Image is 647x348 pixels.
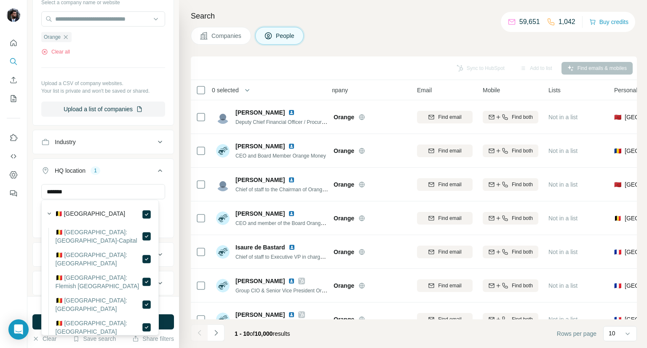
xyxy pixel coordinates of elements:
[334,147,354,155] span: Orange
[512,282,533,289] span: Find both
[614,248,621,256] span: 🇫🇷
[7,91,20,106] button: My lists
[7,35,20,51] button: Quick start
[276,32,295,40] span: People
[33,161,174,184] button: HQ location1
[56,319,142,336] label: 🇧🇪 [GEOGRAPHIC_DATA]: [GEOGRAPHIC_DATA]
[235,176,285,184] span: [PERSON_NAME]
[512,214,533,222] span: Find both
[334,248,354,256] span: Orange
[417,212,473,225] button: Find email
[417,279,473,292] button: Find email
[548,316,577,323] span: Not in a list
[417,145,473,157] button: Find email
[216,211,230,225] img: Avatar
[235,209,285,218] span: [PERSON_NAME]
[614,180,621,189] span: 🇲🇦
[41,87,165,95] p: Your list is private and won't be saved or shared.
[235,153,326,159] span: CEO and Board Member Orange Money
[334,180,354,189] span: Orange
[191,10,637,22] h4: Search
[235,118,407,125] span: Deputy Chief Financial Officer / Procurement & Sales Administration Director
[288,278,295,284] img: LinkedIn logo
[548,181,577,188] span: Not in a list
[483,178,538,191] button: Find both
[614,147,621,155] span: 🇷🇴
[417,111,473,123] button: Find email
[512,113,533,121] span: Find both
[212,86,239,94] span: 0 selected
[548,86,561,94] span: Lists
[7,167,20,182] button: Dashboard
[609,329,615,337] p: 10
[614,214,621,222] span: 🇧🇪
[288,109,295,116] img: LinkedIn logo
[235,253,420,260] span: Chief of staff to Executive VP in charge of Human Resources for the Orange group
[438,282,461,289] span: Find email
[235,287,389,294] span: Group CIO & Senior Vice President Orange Innovation IT & Services
[512,147,533,155] span: Find both
[559,17,575,27] p: 1,042
[288,311,295,318] img: LinkedIn logo
[417,178,473,191] button: Find email
[438,113,461,121] span: Find email
[438,248,461,256] span: Find email
[548,147,577,154] span: Not in a list
[73,335,116,343] button: Save search
[216,245,230,259] img: Avatar
[7,186,20,201] button: Feedback
[32,314,174,329] button: Run search
[44,33,61,41] span: Orange
[56,228,142,245] label: 🇧🇪 [GEOGRAPHIC_DATA]: [GEOGRAPHIC_DATA]-Capital
[235,186,387,193] span: Chief of staff to the Chairman of Orange Middle-East & Africa Board
[255,330,273,337] span: 10,000
[7,54,20,69] button: Search
[55,209,126,220] label: 🇧🇪 [GEOGRAPHIC_DATA]
[32,335,56,343] button: Clear
[614,113,621,121] span: 🇲🇦
[250,330,255,337] span: of
[235,243,285,252] span: Isaure de Bastard
[334,214,354,222] span: Orange
[235,330,290,337] span: results
[614,281,621,290] span: 🇫🇷
[548,114,577,120] span: Not in a list
[417,313,473,326] button: Find email
[512,181,533,188] span: Find both
[41,80,165,87] p: Upload a CSV of company websites.
[7,8,20,22] img: Avatar
[438,147,461,155] span: Find email
[41,102,165,117] button: Upload a list of companies
[438,316,461,323] span: Find email
[235,108,285,117] span: [PERSON_NAME]
[235,277,285,285] span: [PERSON_NAME]
[33,273,174,293] button: Employees (size)
[483,111,538,123] button: Find both
[216,178,230,191] img: Avatar
[216,313,230,326] img: Avatar
[56,296,142,313] label: 🇧🇪 [GEOGRAPHIC_DATA]: [GEOGRAPHIC_DATA]
[512,248,533,256] span: Find both
[417,246,473,258] button: Find email
[55,166,86,175] div: HQ location
[548,249,577,255] span: Not in a list
[55,138,76,146] div: Industry
[483,86,500,94] span: Mobile
[334,315,354,324] span: Orange
[132,335,174,343] button: Share filters
[8,319,29,340] div: Open Intercom Messenger
[235,142,285,150] span: [PERSON_NAME]
[7,149,20,164] button: Use Surfe API
[323,86,348,94] span: Company
[548,282,577,289] span: Not in a list
[483,145,538,157] button: Find both
[216,110,230,124] img: Avatar
[438,181,461,188] span: Find email
[512,316,533,323] span: Find both
[289,244,295,251] img: LinkedIn logo
[334,281,354,290] span: Orange
[235,311,285,319] span: [PERSON_NAME]
[7,72,20,88] button: Enrich CSV
[33,244,174,265] button: Annual revenue ($)
[216,144,230,158] img: Avatar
